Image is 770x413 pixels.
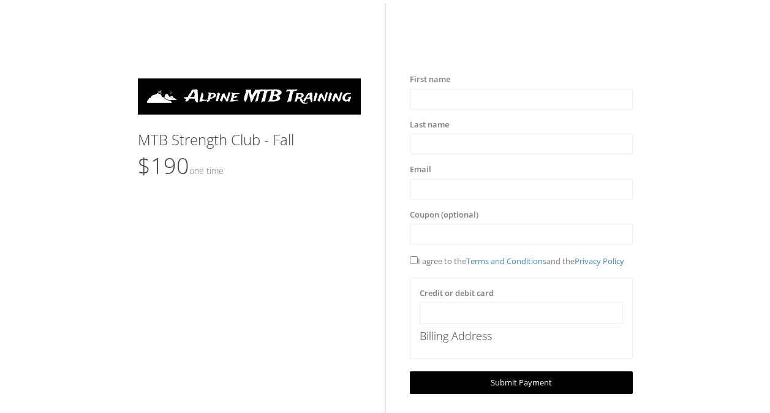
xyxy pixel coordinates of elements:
h3: MTB Strength Club - Fall [138,132,361,148]
iframe: Secure payment input frame [428,308,615,318]
label: Coupon (optional) [410,209,478,221]
a: Terms and Conditions [466,256,546,267]
span: $190 [138,151,224,181]
span: I agree to the and the [410,256,624,267]
span: Submit Payment [491,377,552,388]
a: Submit Payment [410,371,633,394]
a: Privacy Policy [575,256,624,267]
label: Email [410,164,431,176]
h4: Billing Address [420,330,623,343]
img: White-on-BlackNarrow.png [138,74,361,119]
label: First name [410,74,450,86]
label: Last name [410,119,449,131]
label: Credit or debit card [420,287,494,300]
small: One time [189,165,224,176]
